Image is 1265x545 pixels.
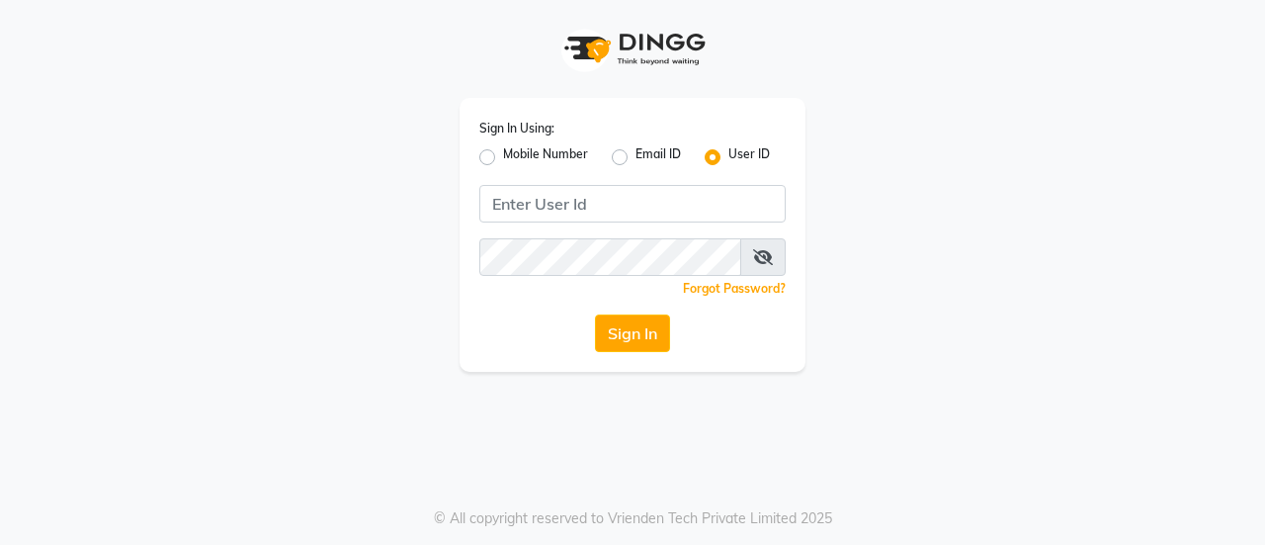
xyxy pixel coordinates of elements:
img: logo1.svg [553,20,712,78]
input: Username [479,238,741,276]
input: Username [479,185,786,223]
label: Mobile Number [503,145,588,169]
button: Sign In [595,315,670,352]
label: User ID [728,145,770,169]
label: Sign In Using: [479,120,554,137]
label: Email ID [635,145,681,169]
a: Forgot Password? [683,281,786,296]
